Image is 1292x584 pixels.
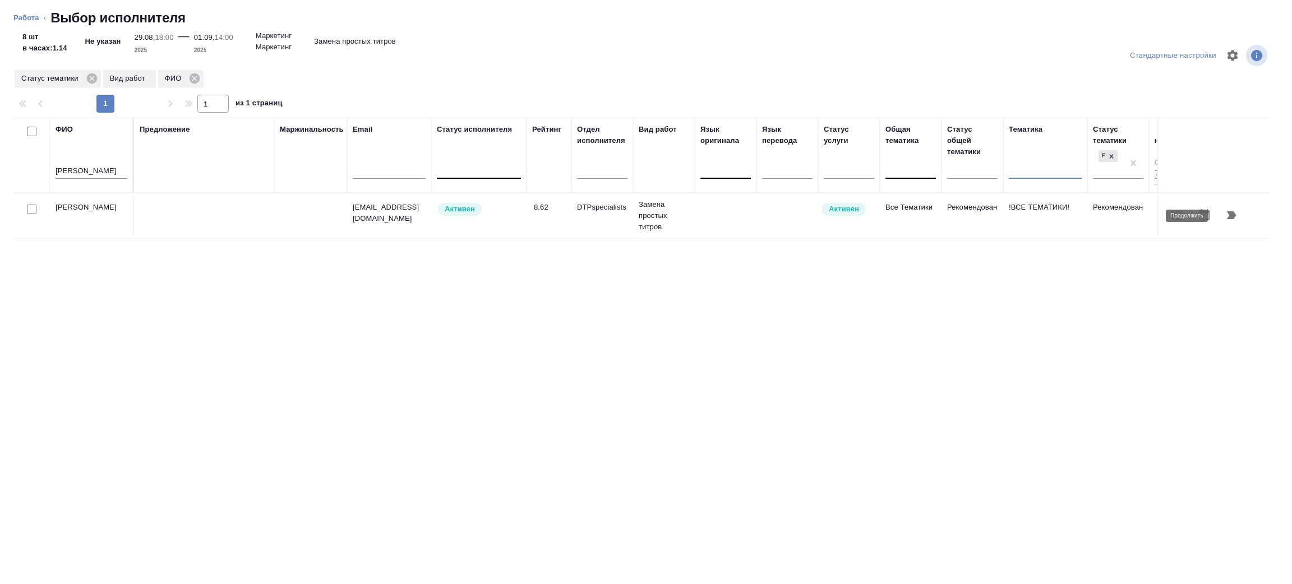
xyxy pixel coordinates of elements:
[215,33,233,41] p: 14:00
[639,199,689,233] p: Замена простых титров
[13,13,39,22] a: Работа
[437,124,512,135] div: Статус исполнителя
[1093,124,1143,146] div: Статус тематики
[1099,150,1105,162] div: Рекомендован
[21,73,82,84] p: Статус тематики
[280,124,344,135] div: Маржинальность
[947,124,998,157] div: Статус общей тематики
[1219,42,1246,69] span: Настроить таблицу
[1009,202,1082,213] p: !ВСЕ ТЕМАТИКИ!
[1009,124,1042,135] div: Тематика
[158,70,204,88] div: ФИО
[571,196,633,235] td: DTPspecialists
[353,202,426,224] p: [EMAIL_ADDRESS][DOMAIN_NAME]
[1149,196,1188,235] td: 0
[1164,202,1191,229] button: Отправить предложение о работе
[13,9,1279,27] nav: breadcrumb
[1155,124,1183,146] div: Кол-во начисл.
[140,124,190,135] div: Предложение
[1097,149,1119,163] div: Рекомендован
[155,33,173,41] p: 18:00
[1191,202,1218,229] button: Открыть календарь загрузки
[885,124,936,146] div: Общая тематика
[50,196,134,235] td: [PERSON_NAME]
[236,96,283,113] span: из 1 страниц
[27,205,36,214] input: Выбери исполнителей, чтобы отправить приглашение на работу
[880,196,942,235] td: Все Тематики
[56,124,73,135] div: ФИО
[534,202,566,213] div: 8.62
[532,124,561,135] div: Рейтинг
[1087,196,1149,235] td: Рекомендован
[700,124,751,146] div: Язык оригинала
[194,33,215,41] p: 01.09,
[44,12,46,24] li: ‹
[178,27,190,56] div: —
[639,124,677,135] div: Вид работ
[135,33,155,41] p: 29.08,
[1127,47,1219,64] div: split button
[256,30,292,41] p: Маркетинг
[1246,45,1270,66] span: Посмотреть информацию
[1155,170,1183,184] input: До
[15,70,101,88] div: Статус тематики
[824,124,874,146] div: Статус услуги
[445,203,475,215] p: Активен
[829,203,859,215] p: Активен
[314,36,396,47] p: Замена простых титров
[110,73,149,84] p: Вид работ
[353,124,372,135] div: Email
[50,9,186,27] h2: Выбор исполнителя
[577,124,627,146] div: Отдел исполнителя
[22,31,67,43] p: 8 шт
[762,124,813,146] div: Язык перевода
[165,73,186,84] p: ФИО
[437,202,521,217] div: Рядовой исполнитель: назначай с учетом рейтинга
[1155,156,1183,170] input: От
[942,196,1003,235] td: Рекомендован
